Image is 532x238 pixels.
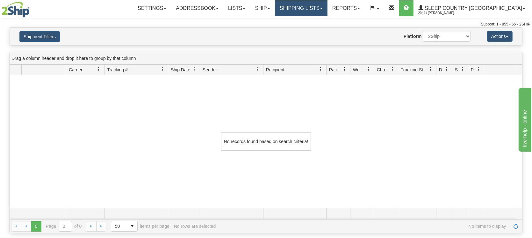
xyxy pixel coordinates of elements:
[327,0,365,16] a: Reports
[473,64,484,75] a: Pickup Status filter column settings
[2,22,530,27] div: Support: 1 - 855 - 55 - 2SHIP
[19,31,60,42] button: Shipment Filters
[69,67,83,73] span: Carrier
[2,2,30,18] img: logo2044.jpg
[425,64,436,75] a: Tracking Status filter column settings
[171,0,223,16] a: Addressbook
[487,31,513,42] button: Actions
[174,224,216,229] div: No rows are selected
[404,33,422,40] label: Platform
[93,64,104,75] a: Carrier filter column settings
[363,64,374,75] a: Weight filter column settings
[5,4,59,11] div: live help - online
[171,67,190,73] span: Ship Date
[111,221,138,232] span: Page sizes drop down
[275,0,327,16] a: Shipping lists
[266,67,284,73] span: Recipient
[418,10,466,16] span: 2044 / [PERSON_NAME]
[377,67,390,73] span: Charge
[223,0,250,16] a: Lists
[10,52,522,65] div: grid grouping header
[471,67,476,73] span: Pickup Status
[46,221,82,232] span: Page of 0
[353,67,366,73] span: Weight
[133,0,171,16] a: Settings
[252,64,263,75] a: Sender filter column settings
[157,64,168,75] a: Tracking # filter column settings
[457,64,468,75] a: Shipment Issues filter column settings
[441,64,452,75] a: Delivery Status filter column settings
[315,64,326,75] a: Recipient filter column settings
[455,67,460,73] span: Shipment Issues
[107,67,128,73] span: Tracking #
[413,0,530,16] a: Sleep Country [GEOGRAPHIC_DATA] 2044 / [PERSON_NAME]
[221,132,311,151] div: No records found based on search criteria!
[127,221,137,231] span: select
[511,221,521,231] a: Refresh
[401,67,428,73] span: Tracking Status
[31,221,41,231] span: Page 0
[250,0,275,16] a: Ship
[220,224,506,229] span: No items to display
[329,67,342,73] span: Packages
[111,221,169,232] span: items per page
[387,64,398,75] a: Charge filter column settings
[339,64,350,75] a: Packages filter column settings
[423,5,522,11] span: Sleep Country [GEOGRAPHIC_DATA]
[115,223,123,229] span: 50
[517,86,531,151] iframe: chat widget
[189,64,200,75] a: Ship Date filter column settings
[439,67,444,73] span: Delivery Status
[203,67,217,73] span: Sender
